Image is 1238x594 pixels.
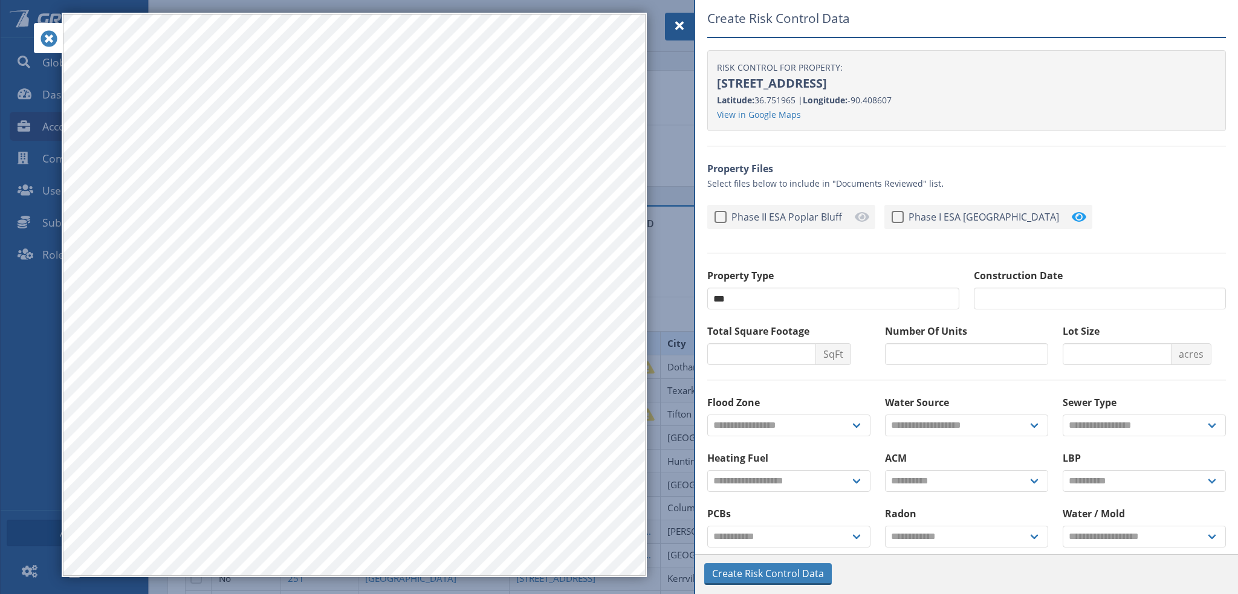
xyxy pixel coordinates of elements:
[1063,451,1226,465] label: LBP
[707,395,870,410] label: Flood Zone
[1063,506,1226,521] label: Water / Mold
[707,451,870,465] label: Heating Fuel
[803,94,847,106] strong: Longitude:
[974,268,1226,283] label: Construction Date
[707,324,870,338] label: Total Square Footage
[704,563,832,585] button: Create Risk Control Data
[885,451,1048,465] label: ACM
[1063,395,1226,410] label: Sewer Type
[727,210,868,224] span: Phase II ESA Poplar Bluff
[707,506,870,521] label: PCBs
[717,94,892,106] small: 36.751965 | -90.408607
[885,395,1048,410] label: Water Source
[707,178,941,189] small: Select files below to include in "Documents Reviewed" list
[707,162,773,175] strong: Property Files
[717,94,754,106] strong: Latitude:
[1063,324,1226,338] label: Lot Size
[717,62,843,73] small: Risk Control For Property:
[717,75,827,91] strong: [STREET_ADDRESS]
[707,268,959,283] label: Property Type
[885,324,1048,338] label: Number Of Units
[904,210,1085,224] span: Phase I ESA [GEOGRAPHIC_DATA]
[885,506,1048,521] label: Radon
[707,9,1226,38] h5: Create Risk Control Data
[712,566,824,581] span: Create Risk Control Data
[717,109,801,120] a: View in Google Maps
[707,161,1226,190] p: .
